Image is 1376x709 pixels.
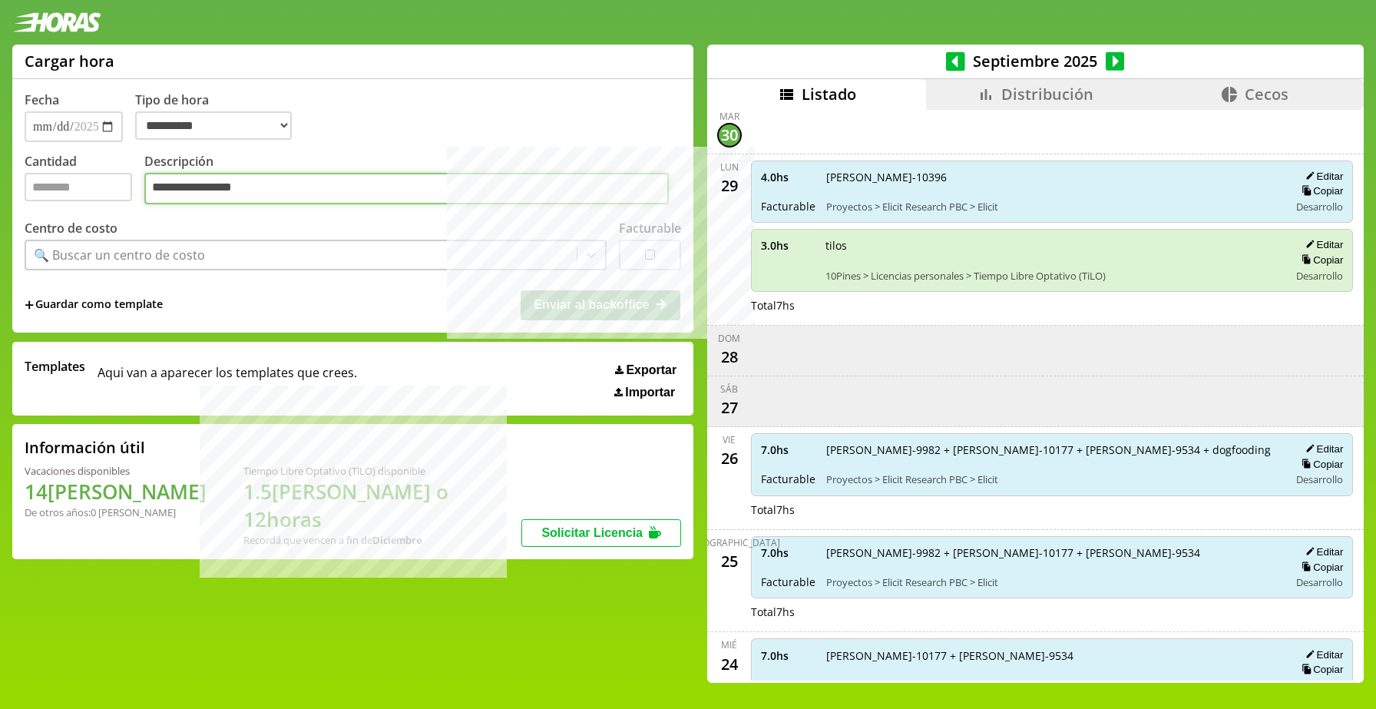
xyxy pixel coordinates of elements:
span: [PERSON_NAME]-10177 + [PERSON_NAME]-9534 [826,648,1279,663]
span: 7.0 hs [761,648,815,663]
span: 4.0 hs [761,170,815,184]
span: [PERSON_NAME]-10396 [826,170,1279,184]
div: dom [718,332,740,345]
span: Facturable [761,575,815,589]
img: logotipo [12,12,101,32]
div: 29 [717,174,742,198]
div: 27 [717,396,742,420]
div: Tiempo Libre Optativo (TiLO) disponible [243,464,521,478]
span: 7.0 hs [761,545,815,560]
div: Vacaciones disponibles [25,464,207,478]
span: Solicitar Licencia [541,526,643,539]
span: Facturable [761,678,815,692]
span: Proyectos > Elicit Research PBC > Elicit [826,200,1279,214]
button: Editar [1301,170,1343,183]
div: De otros años: 0 [PERSON_NAME] [25,505,207,519]
span: Proyectos > Elicit Research PBC > Elicit [826,472,1279,486]
div: Total 7 hs [751,605,1354,619]
span: Listado [802,84,856,104]
div: [DEMOGRAPHIC_DATA] [679,536,780,549]
button: Editar [1301,442,1343,456]
span: Desarrollo [1296,575,1343,589]
label: Descripción [144,153,681,209]
button: Copiar [1297,253,1343,267]
button: Copiar [1297,561,1343,574]
div: mar [719,110,739,123]
span: Cecos [1245,84,1288,104]
b: Diciembre [372,533,422,547]
div: Recordá que vencen a fin de [243,533,521,547]
label: Fecha [25,91,59,108]
h1: 14 [PERSON_NAME] [25,478,207,505]
select: Tipo de hora [135,111,292,140]
label: Cantidad [25,153,144,209]
div: 26 [717,446,742,471]
h1: 1.5 [PERSON_NAME] o 12 horas [243,478,521,533]
button: Editar [1301,545,1343,558]
label: Centro de costo [25,220,117,237]
div: 25 [717,549,742,574]
span: Proyectos > Elicit Research PBC > Elicit [826,678,1279,692]
div: Total 7 hs [751,502,1354,517]
span: Facturable [761,199,815,214]
button: Editar [1301,238,1343,251]
label: Facturable [619,220,681,237]
button: Copiar [1297,184,1343,197]
span: tilos [825,238,1279,253]
span: Desarrollo [1296,200,1343,214]
span: + [25,297,34,313]
span: Desarrollo [1296,269,1343,283]
span: Proyectos > Elicit Research PBC > Elicit [826,575,1279,589]
span: [PERSON_NAME]-9982 + [PERSON_NAME]-10177 + [PERSON_NAME]-9534 + dogfooding [826,442,1279,457]
span: [PERSON_NAME]-9982 + [PERSON_NAME]-10177 + [PERSON_NAME]-9534 [826,545,1279,560]
div: 28 [717,345,742,369]
span: Desarrollo [1296,678,1343,692]
span: Distribución [1001,84,1093,104]
div: scrollable content [707,110,1364,681]
span: Facturable [761,472,815,486]
h2: Información útil [25,437,145,458]
div: mié [721,638,737,651]
div: 30 [717,123,742,147]
div: Total 7 hs [751,298,1354,313]
span: Aqui van a aparecer los templates que crees. [98,358,357,399]
span: Importar [625,386,675,399]
div: vie [723,433,736,446]
button: Editar [1301,648,1343,661]
span: Templates [25,358,85,375]
span: Exportar [626,363,676,377]
span: 7.0 hs [761,442,815,457]
span: +Guardar como template [25,297,163,313]
div: 24 [717,651,742,676]
span: 3.0 hs [761,238,815,253]
textarea: Descripción [144,173,669,205]
input: Cantidad [25,173,132,201]
div: lun [720,161,739,174]
button: Copiar [1297,663,1343,676]
span: 10Pines > Licencias personales > Tiempo Libre Optativo (TiLO) [825,269,1279,283]
div: 🔍 Buscar un centro de costo [34,247,205,263]
h1: Cargar hora [25,51,114,71]
div: sáb [720,383,738,396]
button: Solicitar Licencia [521,519,681,547]
span: Desarrollo [1296,472,1343,486]
span: Septiembre 2025 [965,51,1106,71]
button: Copiar [1297,458,1343,471]
label: Tipo de hora [135,91,304,142]
button: Exportar [610,363,681,378]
